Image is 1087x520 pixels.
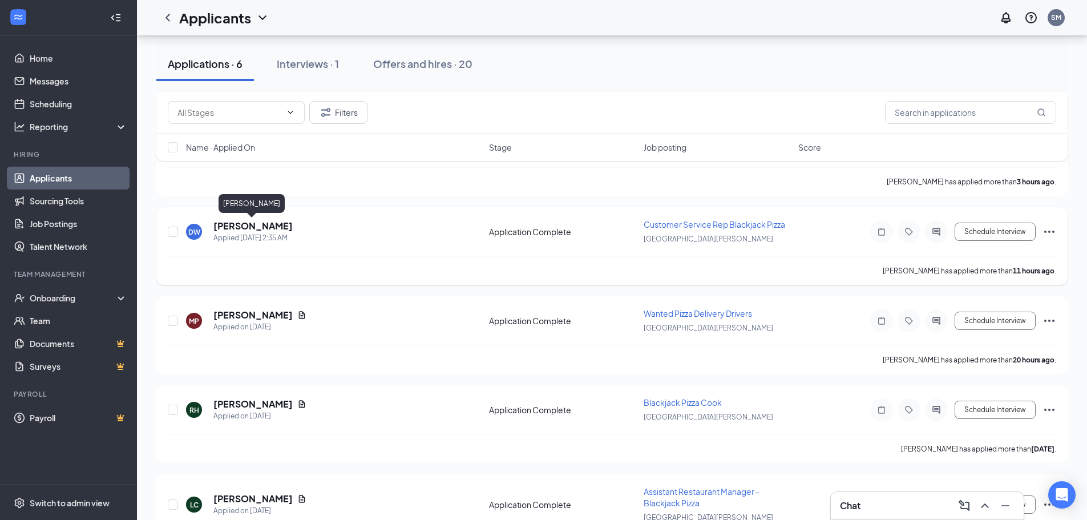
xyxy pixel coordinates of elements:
[219,194,285,213] div: [PERSON_NAME]
[14,292,25,304] svg: UserCheck
[30,309,127,332] a: Team
[644,308,752,319] span: Wanted Pizza Delivery Drivers
[14,121,25,132] svg: Analysis
[883,355,1056,365] p: [PERSON_NAME] has applied more than .
[875,227,888,236] svg: Note
[30,332,127,355] a: DocumentsCrown
[902,316,916,325] svg: Tag
[901,444,1056,454] p: [PERSON_NAME] has applied more than .
[978,499,992,513] svg: ChevronUp
[902,405,916,414] svg: Tag
[489,142,512,153] span: Stage
[373,57,472,71] div: Offers and hires · 20
[887,177,1056,187] p: [PERSON_NAME] has applied more than .
[489,226,637,237] div: Application Complete
[644,413,773,421] span: [GEOGRAPHIC_DATA][PERSON_NAME]
[30,167,127,190] a: Applicants
[1042,498,1056,511] svg: Ellipses
[1013,267,1054,275] b: 11 hours ago
[1037,108,1046,117] svg: MagnifyingGlass
[1051,13,1061,22] div: SM
[213,493,293,505] h5: [PERSON_NAME]
[213,220,293,232] h5: [PERSON_NAME]
[644,235,773,243] span: [GEOGRAPHIC_DATA][PERSON_NAME]
[14,389,125,399] div: Payroll
[30,355,127,378] a: SurveysCrown
[644,486,759,508] span: Assistant Restaurant Manager - Blackjack Pizza
[189,405,199,415] div: RH
[902,227,916,236] svg: Tag
[30,121,128,132] div: Reporting
[875,316,888,325] svg: Note
[644,219,785,229] span: Customer Service Rep Blackjack Pizza
[168,57,243,71] div: Applications · 6
[955,401,1036,419] button: Schedule Interview
[213,398,293,410] h5: [PERSON_NAME]
[798,142,821,153] span: Score
[644,324,773,332] span: [GEOGRAPHIC_DATA][PERSON_NAME]
[644,397,722,408] span: Blackjack Pizza Cook
[177,106,281,119] input: All Stages
[30,47,127,70] a: Home
[14,497,25,509] svg: Settings
[955,497,973,515] button: ComposeMessage
[999,499,1012,513] svg: Minimize
[213,321,306,333] div: Applied on [DATE]
[1042,403,1056,417] svg: Ellipses
[1024,11,1038,25] svg: QuestionInfo
[213,309,293,321] h5: [PERSON_NAME]
[930,316,943,325] svg: ActiveChat
[161,11,175,25] svg: ChevronLeft
[1042,314,1056,328] svg: Ellipses
[976,497,994,515] button: ChevronUp
[213,232,293,244] div: Applied [DATE] 2:35 AM
[14,269,125,279] div: Team Management
[286,108,295,117] svg: ChevronDown
[489,404,637,416] div: Application Complete
[875,405,888,414] svg: Note
[489,499,637,510] div: Application Complete
[1031,445,1054,453] b: [DATE]
[190,500,199,510] div: LC
[186,142,255,153] span: Name · Applied On
[110,12,122,23] svg: Collapse
[955,312,1036,330] button: Schedule Interview
[955,223,1036,241] button: Schedule Interview
[996,497,1015,515] button: Minimize
[883,266,1056,276] p: [PERSON_NAME] has applied more than .
[999,11,1013,25] svg: Notifications
[297,494,306,503] svg: Document
[14,150,125,159] div: Hiring
[319,106,333,119] svg: Filter
[30,70,127,92] a: Messages
[840,499,860,512] h3: Chat
[256,11,269,25] svg: ChevronDown
[1048,481,1076,509] div: Open Intercom Messenger
[930,405,943,414] svg: ActiveChat
[1013,356,1054,364] b: 20 hours ago
[885,101,1056,124] input: Search in applications
[30,235,127,258] a: Talent Network
[489,315,637,326] div: Application Complete
[1042,225,1056,239] svg: Ellipses
[30,190,127,212] a: Sourcing Tools
[930,227,943,236] svg: ActiveChat
[30,212,127,235] a: Job Postings
[30,497,110,509] div: Switch to admin view
[277,57,339,71] div: Interviews · 1
[297,311,306,320] svg: Document
[957,499,971,513] svg: ComposeMessage
[213,410,306,422] div: Applied on [DATE]
[188,227,200,237] div: DW
[30,406,127,429] a: PayrollCrown
[189,316,199,326] div: MP
[297,400,306,409] svg: Document
[179,8,251,27] h1: Applicants
[644,142,686,153] span: Job posting
[309,101,367,124] button: Filter Filters
[213,505,306,517] div: Applied on [DATE]
[1017,178,1054,186] b: 3 hours ago
[13,11,24,23] svg: WorkstreamLogo
[30,292,118,304] div: Onboarding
